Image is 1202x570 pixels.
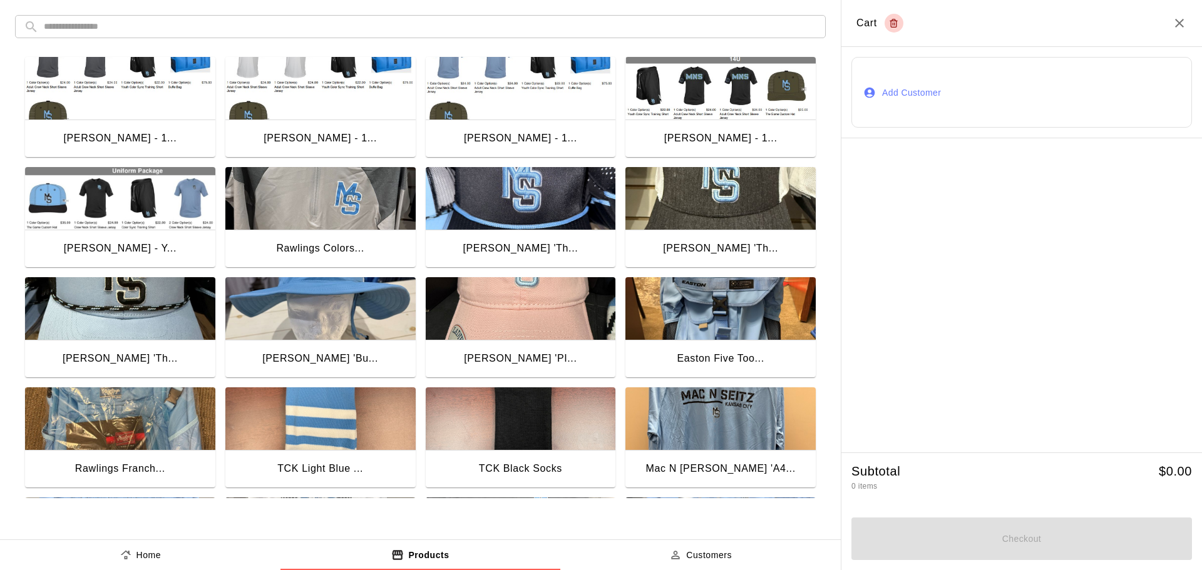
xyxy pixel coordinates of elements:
img: Mac N Seitz - 17U Fall Uniform [25,57,215,120]
button: Rawlings Colorsync Long Sleeve - GrayRawlings Colors... [225,167,416,270]
button: Mac N Seitz 'A4' Lightweight HoodieMac N [PERSON_NAME] 'A4... [625,387,816,490]
button: Close [1172,16,1187,31]
div: [PERSON_NAME] 'PI... [464,350,577,367]
img: Rawlings Franchise 2 Backpack [25,387,215,450]
div: [PERSON_NAME] - 1... [63,130,177,146]
img: Mac N Seitz - 16U Fall Uniform [225,57,416,120]
span: 0 items [851,482,877,491]
div: [PERSON_NAME] - 1... [264,130,377,146]
div: [PERSON_NAME] - Y... [64,240,177,257]
button: TCK Light Blue Socks w/ StripesTCK Light Blue ... [225,387,416,490]
p: Customers [686,549,732,562]
div: [PERSON_NAME] 'Bu... [262,350,378,367]
button: TCK Black SocksTCK Black Socks [426,387,616,490]
div: TCK Black Socks [479,461,562,477]
img: Mac N Seitz 'The Game' Neoprene Rope Trucker [426,167,616,230]
img: Mac N Seitz 'The Game' Graphite Trucker [625,167,816,230]
p: Home [136,549,162,562]
button: Mac N Seitz - 16U Fall Uniform[PERSON_NAME] - 1... [225,57,416,160]
img: Rawlings Short Sleeve Cage Jacket [426,497,616,560]
button: Easton Five Tool Phenom Rolling BagEaston Five Too... [625,277,816,380]
button: Mac N Seitz - Youth Uniform (Fall)[PERSON_NAME] - Y... [25,167,215,270]
button: Mac N Seitz 'Bucket' Hat (Black/Blue)[PERSON_NAME] 'Bu... [225,277,416,380]
div: Mac N [PERSON_NAME] 'A4... [645,461,795,477]
img: Mac N Seitz 'A4' Lightweight Hoodie [625,387,816,450]
p: Products [408,549,449,562]
div: [PERSON_NAME] - 1... [464,130,577,146]
div: [PERSON_NAME] 'Th... [63,350,178,367]
div: TCK Light Blue ... [277,461,363,477]
div: Rawlings Colors... [276,240,364,257]
img: Rawlings MNS Baseball T-Shirt [25,497,215,560]
button: Add Customer [851,57,1192,128]
div: [PERSON_NAME] 'Th... [463,240,578,257]
img: Mac N Seitz 'PINK' The Game Hat [426,277,616,340]
img: TCK Light Blue Socks w/ Stripes [225,387,416,450]
button: Mac N Seitz - 17U Fall Uniform[PERSON_NAME] - 1... [25,57,215,160]
img: TCK Black Socks [426,387,616,450]
div: Easton Five Too... [677,350,764,367]
button: Mac N Seitz - 15U Fall Uniform[PERSON_NAME] - 1... [426,57,616,160]
button: Empty cart [885,14,903,33]
div: [PERSON_NAME] - 1... [664,130,778,146]
button: Mac N Seitz 'PINK' The Game Hat[PERSON_NAME] 'PI... [426,277,616,380]
img: Rawlings Strength T-Shirt [225,497,416,560]
img: Mac N Seitz 'Bucket' Hat (Black/Blue) [225,277,416,340]
div: Cart [856,14,903,33]
img: Mac N Seitz - 14U Fall Uniform [625,57,816,120]
img: Easton Five Tool Phenom Rolling Bag [625,277,816,340]
button: Mac N Seitz 'The Game' Neoprene Rope Trucker[PERSON_NAME] 'Th... [426,167,616,270]
div: Rawlings Franch... [75,461,165,477]
img: Mac N Seitz - 15U Fall Uniform [426,57,616,120]
button: Rawlings Franchise 2 BackpackRawlings Franch... [25,387,215,490]
h5: $ 0.00 [1159,463,1192,480]
h5: Subtotal [851,463,900,480]
button: Mac N Seitz 'The Game' Blue Rope Trucker[PERSON_NAME] 'Th... [25,277,215,380]
div: [PERSON_NAME] 'Th... [663,240,778,257]
button: Mac N Seitz - 14U Fall Uniform[PERSON_NAME] - 1... [625,57,816,160]
img: Rawlings Hoodie - Adult & Youth [625,497,816,560]
img: Mac N Seitz 'The Game' Blue Rope Trucker [25,277,215,340]
img: Rawlings Colorsync Long Sleeve - Gray [225,167,416,230]
button: Mac N Seitz 'The Game' Graphite Trucker[PERSON_NAME] 'Th... [625,167,816,270]
img: Mac N Seitz - Youth Uniform (Fall) [25,167,215,230]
